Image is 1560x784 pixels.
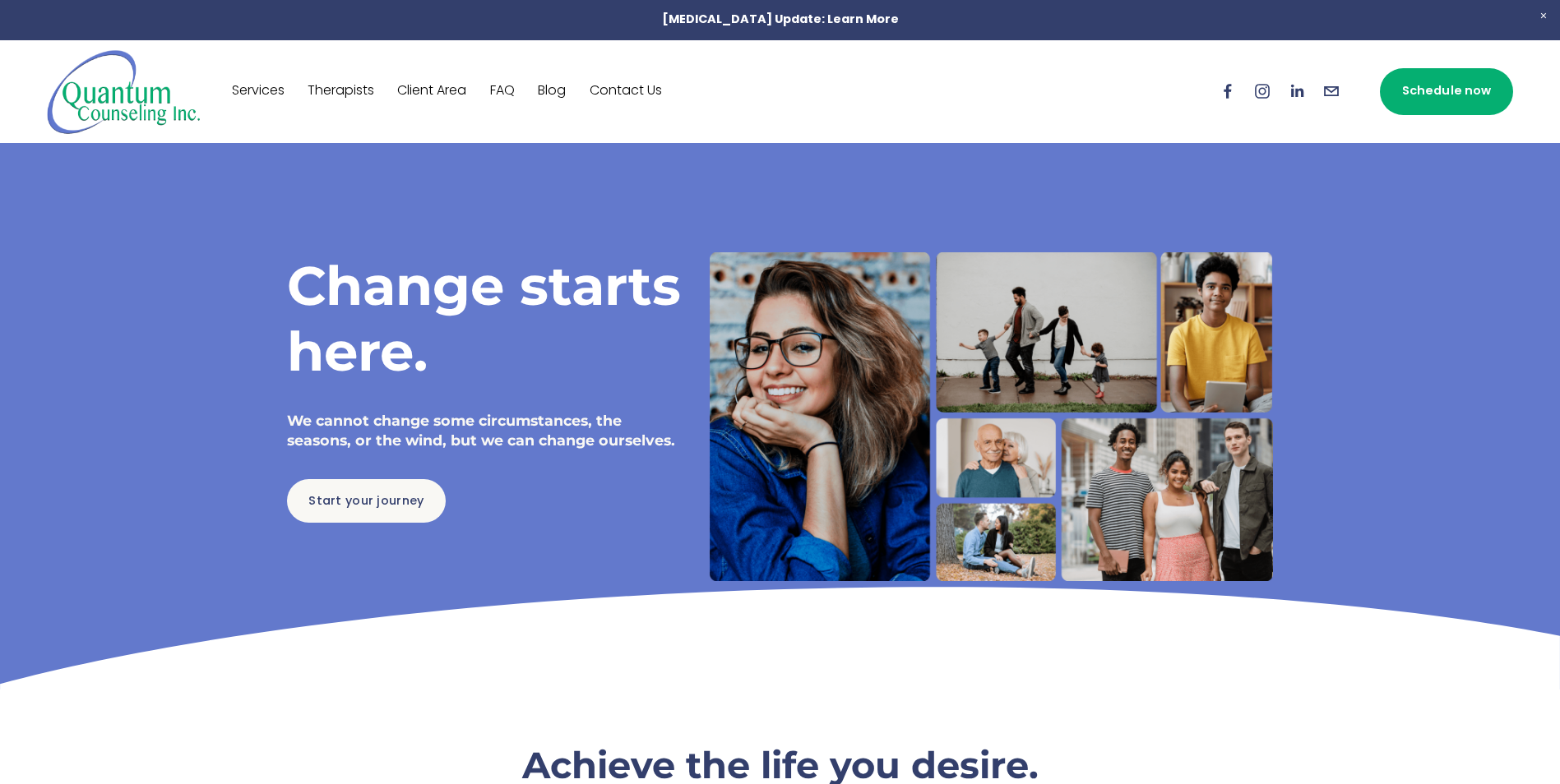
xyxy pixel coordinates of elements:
[1253,82,1271,100] a: Instagram
[287,411,682,451] h4: We cannot change some circumstances, the seasons, or the wind, but we can change ourselves.
[1322,82,1340,100] a: info@quantumcounselinginc.com
[1288,82,1306,100] a: LinkedIn
[308,78,374,104] a: Therapists
[1219,82,1237,100] a: Facebook
[47,48,201,135] img: Quantum Counseling Inc. | Change starts here.
[538,78,566,104] a: Blog
[490,78,515,104] a: FAQ
[232,78,285,104] a: Services
[287,479,447,523] a: Start your journey
[590,78,662,104] a: Contact Us
[397,78,466,104] a: Client Area
[287,252,682,385] h1: Change starts here.
[1380,68,1513,115] a: Schedule now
